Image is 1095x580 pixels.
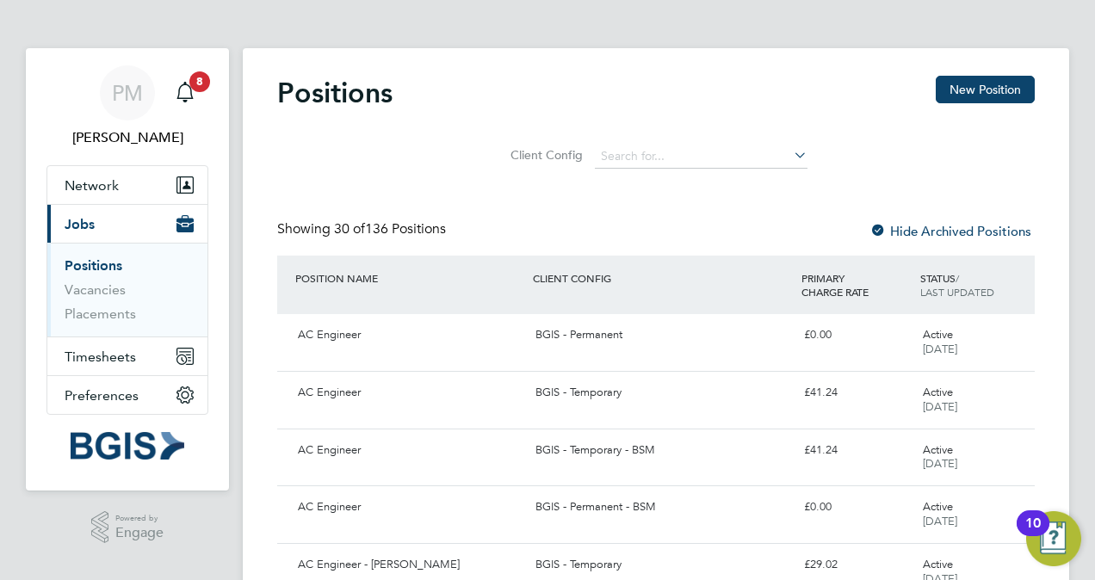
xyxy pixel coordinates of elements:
[46,432,208,460] a: Go to home page
[47,166,207,204] button: Network
[291,379,529,407] div: AC Engineer
[797,262,916,307] div: PRIMARY CHARGE RATE
[291,493,529,521] div: AC Engineer
[923,514,957,528] span: [DATE]
[797,493,916,521] div: £0.00
[65,305,136,322] a: Placements
[595,145,807,169] input: Search for...
[797,379,916,407] div: £41.24
[923,327,953,342] span: Active
[923,456,957,471] span: [DATE]
[1025,523,1041,546] div: 10
[47,337,207,375] button: Timesheets
[529,551,796,579] div: BGIS - Temporary
[923,557,953,571] span: Active
[47,205,207,243] button: Jobs
[334,220,446,238] span: 136 Positions
[65,281,126,298] a: Vacancies
[115,526,164,540] span: Engage
[46,127,208,148] span: Paul Mackie
[923,499,953,514] span: Active
[920,285,994,299] span: LAST UPDATED
[65,257,122,274] a: Positions
[168,65,202,120] a: 8
[923,399,957,414] span: [DATE]
[797,551,916,579] div: £29.02
[529,262,796,293] div: CLIENT CONFIG
[505,147,583,163] label: Client Config
[797,321,916,349] div: £0.00
[71,432,184,460] img: bgis-logo-retina.png
[112,82,143,104] span: PM
[277,220,449,238] div: Showing
[529,321,796,349] div: BGIS - Permanent
[1026,511,1081,566] button: Open Resource Center, 10 new notifications
[869,223,1031,239] label: Hide Archived Positions
[65,349,136,365] span: Timesheets
[91,511,164,544] a: Powered byEngage
[47,376,207,414] button: Preferences
[923,385,953,399] span: Active
[189,71,210,92] span: 8
[334,220,365,238] span: 30 of
[115,511,164,526] span: Powered by
[65,177,119,194] span: Network
[916,262,1035,307] div: STATUS
[529,493,796,521] div: BGIS - Permanent - BSM
[291,321,529,349] div: AC Engineer
[65,387,139,404] span: Preferences
[797,436,916,465] div: £41.24
[26,48,229,491] nav: Main navigation
[291,262,529,293] div: POSITION NAME
[529,379,796,407] div: BGIS - Temporary
[291,436,529,465] div: AC Engineer
[277,76,393,110] h2: Positions
[529,436,796,465] div: BGIS - Temporary - BSM
[936,76,1035,103] button: New Position
[956,271,959,285] span: /
[46,65,208,148] a: PM[PERSON_NAME]
[65,216,95,232] span: Jobs
[291,551,529,579] div: AC Engineer - [PERSON_NAME]
[923,342,957,356] span: [DATE]
[47,243,207,336] div: Jobs
[923,442,953,457] span: Active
